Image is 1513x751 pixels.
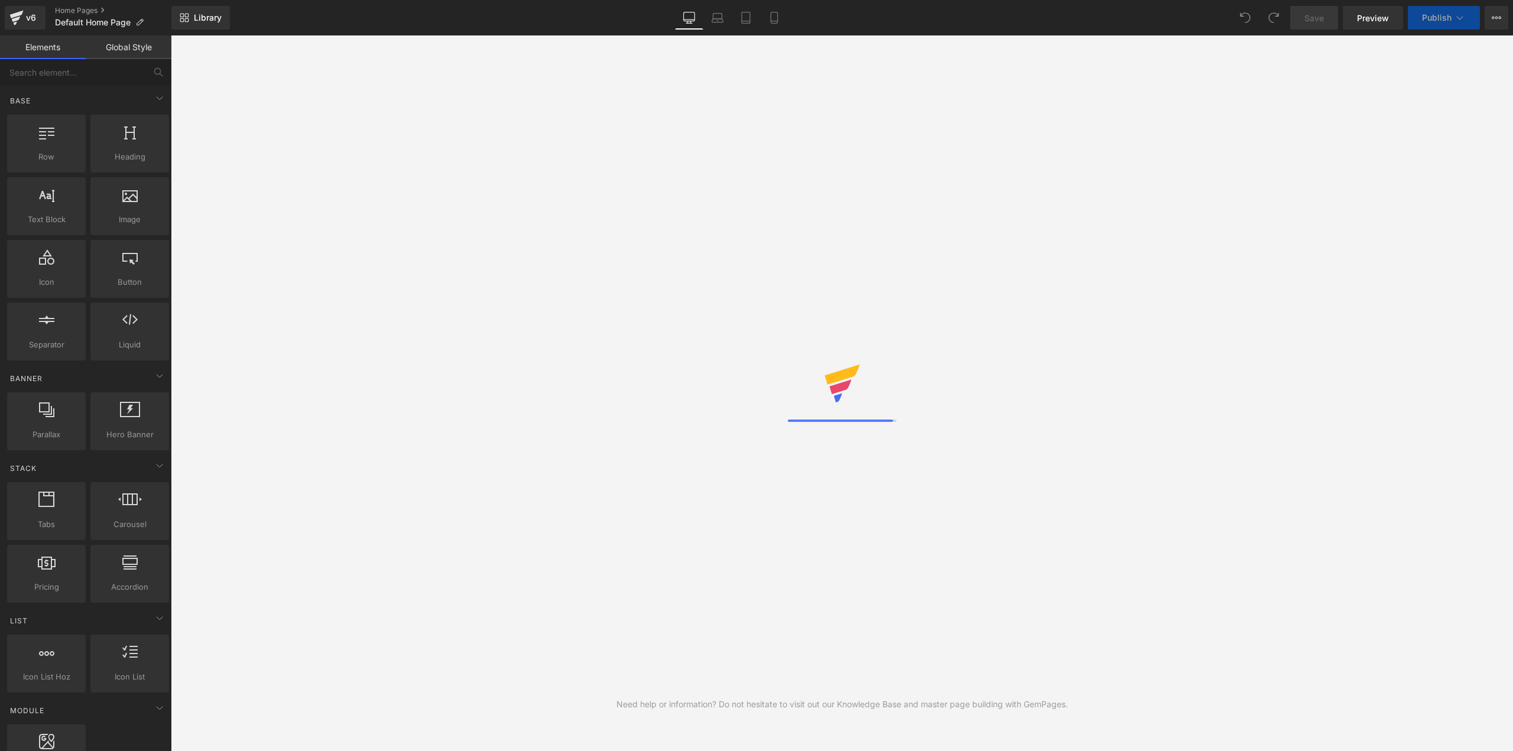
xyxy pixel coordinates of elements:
[11,276,82,288] span: Icon
[94,428,165,441] span: Hero Banner
[94,581,165,593] span: Accordion
[616,698,1068,711] div: Need help or information? Do not hesitate to visit out our Knowledge Base and master page buildin...
[732,6,760,30] a: Tablet
[94,671,165,683] span: Icon List
[94,213,165,226] span: Image
[24,10,38,25] div: v6
[171,6,230,30] a: New Library
[9,463,38,474] span: Stack
[11,428,82,441] span: Parallax
[760,6,788,30] a: Mobile
[55,18,131,27] span: Default Home Page
[55,6,171,15] a: Home Pages
[194,12,222,23] span: Library
[9,373,44,384] span: Banner
[1343,6,1403,30] a: Preview
[11,151,82,163] span: Row
[703,6,732,30] a: Laptop
[9,95,32,106] span: Base
[11,518,82,531] span: Tabs
[11,671,82,683] span: Icon List Hoz
[86,35,171,59] a: Global Style
[1304,12,1324,24] span: Save
[11,339,82,351] span: Separator
[1233,6,1257,30] button: Undo
[11,213,82,226] span: Text Block
[94,276,165,288] span: Button
[675,6,703,30] a: Desktop
[1408,6,1480,30] button: Publish
[1357,12,1389,24] span: Preview
[94,151,165,163] span: Heading
[1262,6,1285,30] button: Redo
[94,518,165,531] span: Carousel
[94,339,165,351] span: Liquid
[5,6,46,30] a: v6
[9,705,46,716] span: Module
[11,581,82,593] span: Pricing
[9,615,29,626] span: List
[1422,13,1452,22] span: Publish
[1485,6,1508,30] button: More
